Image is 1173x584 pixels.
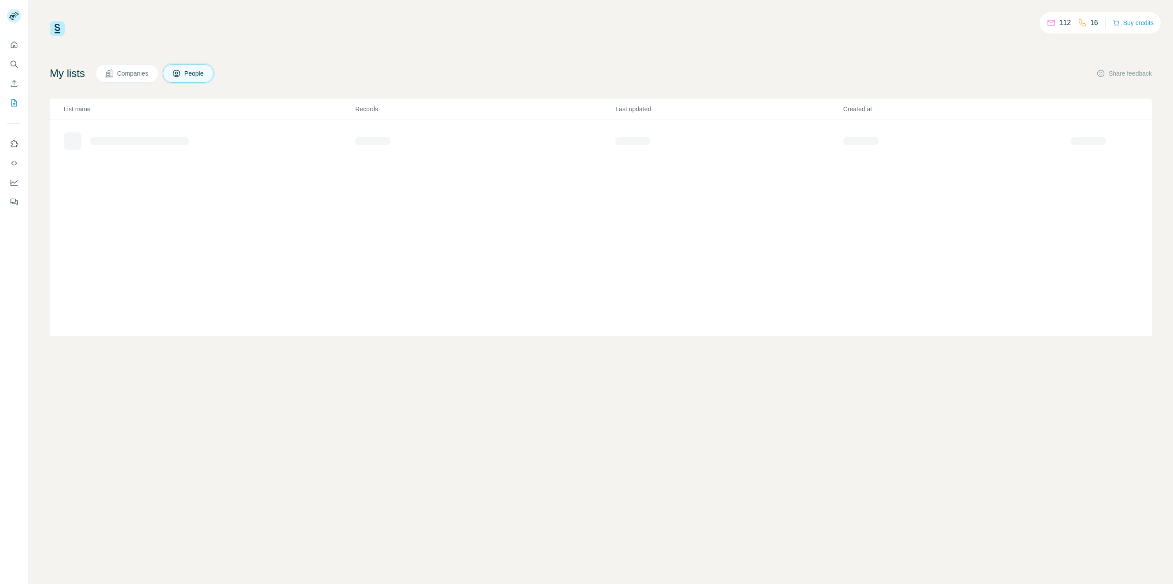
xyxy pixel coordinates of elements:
button: Feedback [7,194,21,210]
p: List name [64,105,354,113]
h4: My lists [50,66,85,80]
button: Dashboard [7,175,21,190]
p: 16 [1090,18,1098,28]
button: Use Surfe API [7,155,21,171]
button: Enrich CSV [7,76,21,91]
p: 112 [1059,18,1071,28]
button: Use Surfe on LinkedIn [7,136,21,152]
img: Surfe Logo [50,21,65,36]
button: Quick start [7,37,21,53]
span: Companies [117,69,149,78]
p: Created at [843,105,1070,113]
p: Last updated [615,105,842,113]
button: Search [7,56,21,72]
button: My lists [7,95,21,111]
button: Buy credits [1113,17,1154,29]
button: Share feedback [1096,69,1152,78]
p: Records [355,105,614,113]
span: People [184,69,205,78]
